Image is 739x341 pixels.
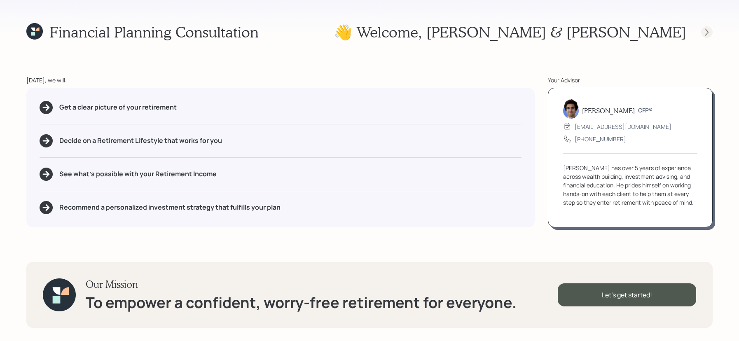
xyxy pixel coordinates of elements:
div: [DATE], we will: [26,76,535,84]
h1: 👋 Welcome , [PERSON_NAME] & [PERSON_NAME] [334,23,686,41]
div: [EMAIL_ADDRESS][DOMAIN_NAME] [575,122,671,131]
div: [PERSON_NAME] has over 5 years of experience across wealth building, investment advising, and fin... [563,163,697,207]
h5: [PERSON_NAME] [582,107,635,114]
img: harrison-schaefer-headshot-2.png [563,99,579,119]
h5: Recommend a personalized investment strategy that fulfills your plan [59,203,281,211]
h5: Get a clear picture of your retirement [59,103,177,111]
h5: See what's possible with your Retirement Income [59,170,217,178]
h6: CFP® [638,107,652,114]
h3: Our Mission [86,278,517,290]
h5: Decide on a Retirement Lifestyle that works for you [59,137,222,145]
div: Let's get started! [558,283,696,306]
h1: To empower a confident, worry-free retirement for everyone. [86,294,517,311]
div: Your Advisor [548,76,713,84]
h1: Financial Planning Consultation [49,23,259,41]
div: [PHONE_NUMBER] [575,135,626,143]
